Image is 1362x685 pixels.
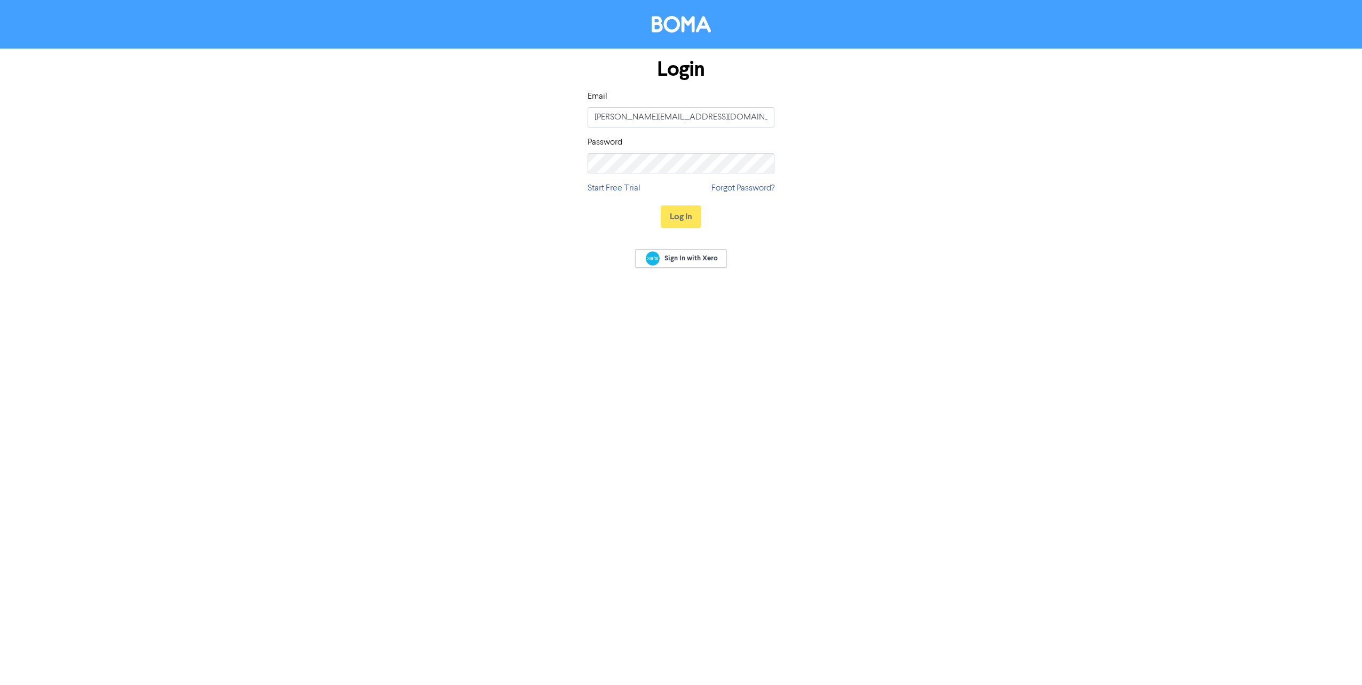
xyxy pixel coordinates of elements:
label: Email [588,90,607,103]
a: Start Free Trial [588,182,640,195]
h1: Login [588,57,774,82]
a: Forgot Password? [711,182,774,195]
span: Sign In with Xero [664,253,718,263]
img: Xero logo [646,251,660,266]
button: Log In [661,205,701,228]
label: Password [588,136,622,149]
a: Sign In with Xero [635,249,727,268]
img: BOMA Logo [652,16,711,33]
